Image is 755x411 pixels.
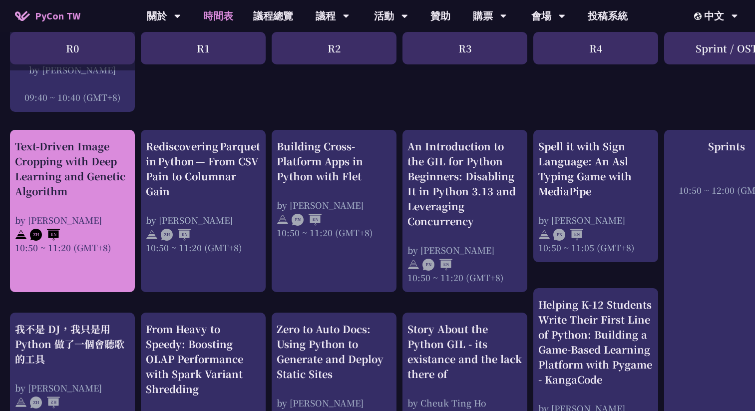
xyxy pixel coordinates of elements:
div: 10:50 ~ 11:20 (GMT+8) [407,271,522,284]
div: R3 [402,32,527,64]
img: ZHEN.371966e.svg [161,229,191,241]
img: ENEN.5a408d1.svg [422,259,452,271]
img: svg+xml;base64,PHN2ZyB4bWxucz0iaHR0cDovL3d3dy53My5vcmcvMjAwMC9zdmciIHdpZHRoPSIyNCIgaGVpZ2h0PSIyNC... [407,259,419,271]
div: R1 [141,32,266,64]
img: Locale Icon [694,12,704,20]
div: by [PERSON_NAME] [15,382,130,394]
div: Helping K-12 Students Write Their First Line of Python: Building a Game-Based Learning Platform w... [538,297,653,387]
div: by [PERSON_NAME] [277,397,391,409]
img: ENEN.5a408d1.svg [553,229,583,241]
div: 10:50 ~ 11:20 (GMT+8) [15,241,130,254]
div: Text-Driven Image Cropping with Deep Learning and Genetic Algorithm [15,139,130,199]
img: svg+xml;base64,PHN2ZyB4bWxucz0iaHR0cDovL3d3dy53My5vcmcvMjAwMC9zdmciIHdpZHRoPSIyNCIgaGVpZ2h0PSIyNC... [146,229,158,241]
img: svg+xml;base64,PHN2ZyB4bWxucz0iaHR0cDovL3d3dy53My5vcmcvMjAwMC9zdmciIHdpZHRoPSIyNCIgaGVpZ2h0PSIyNC... [277,214,289,226]
div: R2 [272,32,396,64]
img: svg+xml;base64,PHN2ZyB4bWxucz0iaHR0cDovL3d3dy53My5vcmcvMjAwMC9zdmciIHdpZHRoPSIyNCIgaGVpZ2h0PSIyNC... [15,229,27,241]
a: Text-Driven Image Cropping with Deep Learning and Genetic Algorithm by [PERSON_NAME] 10:50 ~ 11:2... [15,139,130,254]
a: Building Cross-Platform Apps in Python with Flet by [PERSON_NAME] 10:50 ~ 11:20 (GMT+8) [277,139,391,239]
div: From Heavy to Speedy: Boosting OLAP Performance with Spark Variant Shredding [146,322,261,397]
img: ENEN.5a408d1.svg [292,214,322,226]
div: Building Cross-Platform Apps in Python with Flet [277,139,391,184]
div: Zero to Auto Docs: Using Python to Generate and Deploy Static Sites [277,322,391,382]
div: 09:40 ~ 10:40 (GMT+8) [15,91,130,103]
div: by [PERSON_NAME] [15,214,130,226]
img: ZHEN.371966e.svg [30,229,60,241]
div: R0 [10,32,135,64]
img: ZHZH.38617ef.svg [30,397,60,409]
div: by [PERSON_NAME] [538,214,653,226]
div: 10:50 ~ 11:20 (GMT+8) [146,241,261,254]
a: An Introduction to the GIL for Python Beginners: Disabling It in Python 3.13 and Leveraging Concu... [407,139,522,284]
div: An Introduction to the GIL for Python Beginners: Disabling It in Python 3.13 and Leveraging Concu... [407,139,522,229]
div: Story About the Python GIL - its existance and the lack there of [407,322,522,382]
div: Spell it with Sign Language: An Asl Typing Game with MediaPipe [538,139,653,199]
div: 10:50 ~ 11:20 (GMT+8) [277,226,391,239]
div: 我不是 DJ，我只是用 Python 做了一個會聽歌的工具 [15,322,130,367]
span: PyCon TW [35,8,80,23]
a: Rediscovering Parquet in Python — From CSV Pain to Columnar Gain by [PERSON_NAME] 10:50 ~ 11:20 (... [146,139,261,254]
div: by [PERSON_NAME] [146,214,261,226]
img: svg+xml;base64,PHN2ZyB4bWxucz0iaHR0cDovL3d3dy53My5vcmcvMjAwMC9zdmciIHdpZHRoPSIyNCIgaGVpZ2h0PSIyNC... [538,229,550,241]
div: by [PERSON_NAME] [407,244,522,256]
div: R4 [533,32,658,64]
div: by Cheuk Ting Ho [407,397,522,409]
a: PyCon TW [5,3,90,28]
a: Spell it with Sign Language: An Asl Typing Game with MediaPipe by [PERSON_NAME] 10:50 ~ 11:05 (GM... [538,139,653,254]
div: by [PERSON_NAME] [277,199,391,211]
img: Home icon of PyCon TW 2025 [15,11,30,21]
div: Rediscovering Parquet in Python — From CSV Pain to Columnar Gain [146,139,261,199]
img: svg+xml;base64,PHN2ZyB4bWxucz0iaHR0cDovL3d3dy53My5vcmcvMjAwMC9zdmciIHdpZHRoPSIyNCIgaGVpZ2h0PSIyNC... [15,397,27,409]
div: 10:50 ~ 11:05 (GMT+8) [538,241,653,254]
